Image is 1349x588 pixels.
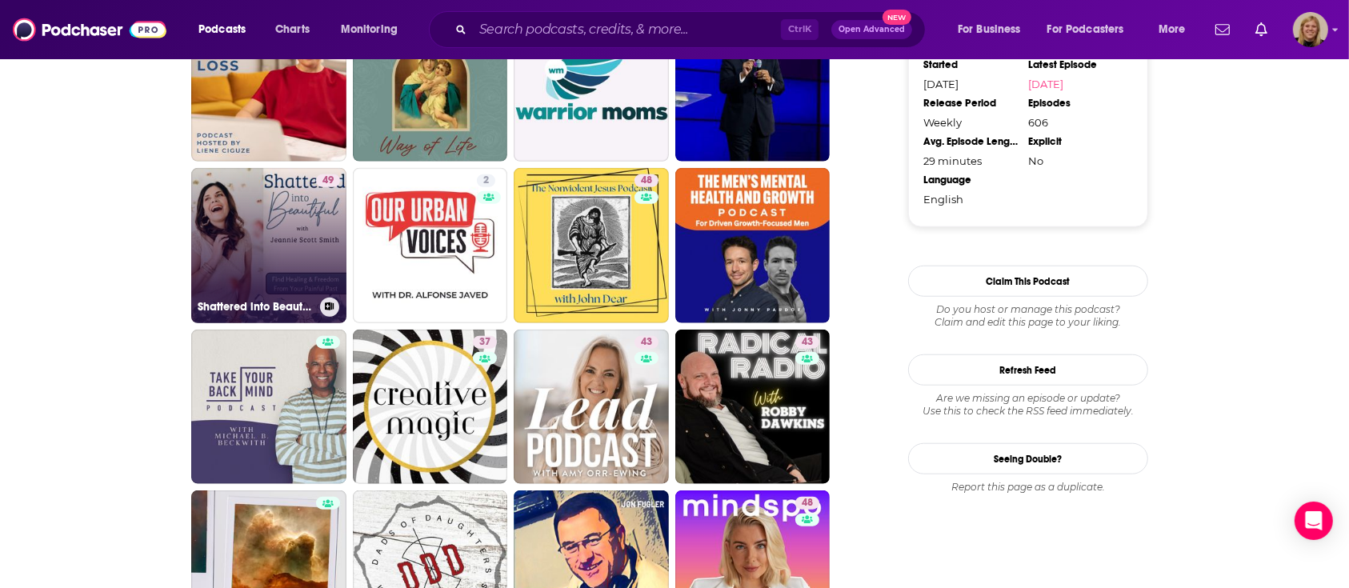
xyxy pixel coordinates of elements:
a: 2 [353,168,508,323]
a: 37 [353,330,508,485]
a: 43 [514,330,669,485]
button: open menu [947,17,1041,42]
div: No [1028,154,1123,167]
div: Started [923,58,1018,71]
div: Open Intercom Messenger [1295,502,1333,540]
a: 43 [634,336,658,349]
button: open menu [330,17,418,42]
a: 48 [795,497,819,510]
img: User Profile [1293,12,1328,47]
a: Charts [265,17,319,42]
h3: Shattered into Beautiful: Heal From A Painful Past, Trauma, Loss, And [MEDICAL_DATA]. Find Freedo... [198,300,314,314]
div: Claim and edit this page to your liking. [908,303,1148,329]
button: Claim This Podcast [908,266,1148,297]
button: open menu [187,17,266,42]
a: 37 [473,336,497,349]
a: Show notifications dropdown [1249,16,1274,43]
a: 43 [675,330,831,485]
div: Weekly [923,116,1018,129]
span: Charts [275,18,310,41]
div: Report this page as a duplicate. [908,481,1148,494]
a: 2 [477,174,495,187]
a: 49Shattered into Beautiful: Heal From A Painful Past, Trauma, Loss, And [MEDICAL_DATA]. Find Free... [191,168,346,323]
button: Show profile menu [1293,12,1328,47]
span: New [883,10,911,25]
div: [DATE] [923,78,1018,90]
div: English [923,193,1018,206]
span: 37 [479,334,490,350]
div: Explicit [1028,135,1123,148]
div: Episodes [1028,97,1123,110]
span: Open Advanced [839,26,905,34]
span: Do you host or manage this podcast? [908,303,1148,316]
button: open menu [1147,17,1206,42]
span: More [1159,18,1186,41]
a: Seeing Double? [908,443,1148,474]
span: 49 [322,173,334,189]
input: Search podcasts, credits, & more... [473,17,781,42]
span: 2 [483,173,489,189]
button: Open AdvancedNew [831,20,912,39]
button: open menu [1037,17,1147,42]
a: 49 [316,174,340,187]
div: Language [923,174,1018,186]
div: Latest Episode [1028,58,1123,71]
span: 43 [802,334,813,350]
div: Are we missing an episode or update? Use this to check the RSS feed immediately. [908,392,1148,418]
a: 8 [353,6,508,162]
div: Avg. Episode Length [923,135,1018,148]
button: Refresh Feed [908,354,1148,386]
span: For Business [958,18,1021,41]
a: 43 [795,336,819,349]
div: 606 [1028,116,1123,129]
a: [DATE] [1028,78,1123,90]
a: 48 [634,174,658,187]
a: 31 [514,6,669,162]
img: Podchaser - Follow, Share and Rate Podcasts [13,14,166,45]
span: For Podcasters [1047,18,1124,41]
a: Show notifications dropdown [1209,16,1236,43]
div: Release Period [923,97,1018,110]
span: Logged in as avansolkema [1293,12,1328,47]
div: 29 minutes [923,154,1018,167]
span: Ctrl K [781,19,819,40]
span: Podcasts [198,18,246,41]
span: 48 [802,495,813,511]
span: 48 [641,173,652,189]
span: 43 [641,334,652,350]
span: Monitoring [341,18,398,41]
div: Search podcasts, credits, & more... [444,11,941,48]
a: 48 [514,168,669,323]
